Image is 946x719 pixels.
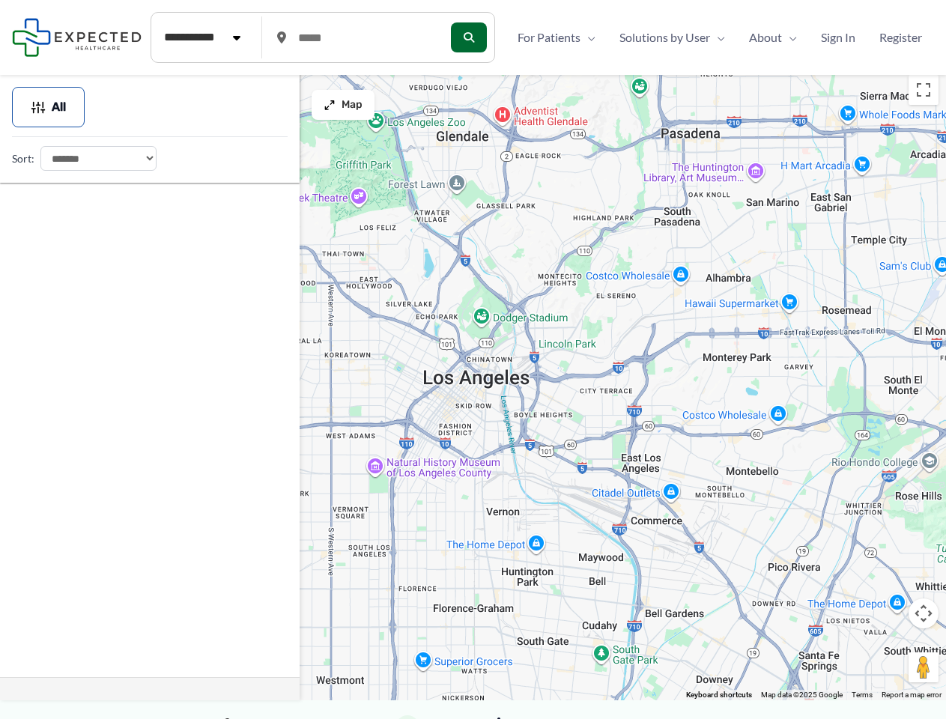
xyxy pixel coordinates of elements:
[619,26,710,49] span: Solutions by User
[879,26,922,49] span: Register
[607,26,737,49] a: Solutions by UserMenu Toggle
[324,99,336,111] img: Maximize
[809,26,867,49] a: Sign In
[909,75,939,105] button: Toggle fullscreen view
[518,26,580,49] span: For Patients
[342,99,363,112] span: Map
[312,90,375,120] button: Map
[12,149,34,169] label: Sort:
[821,26,855,49] span: Sign In
[852,691,873,699] a: Terms (opens in new tab)
[710,26,725,49] span: Menu Toggle
[867,26,934,49] a: Register
[761,691,843,699] span: Map data ©2025 Google
[12,18,142,56] img: Expected Healthcare Logo - side, dark font, small
[909,652,939,682] button: Drag Pegman onto the map to open Street View
[749,26,782,49] span: About
[737,26,809,49] a: AboutMenu Toggle
[31,100,46,115] img: Filter
[506,26,607,49] a: For PatientsMenu Toggle
[52,102,66,112] span: All
[909,598,939,628] button: Map camera controls
[686,690,752,700] button: Keyboard shortcuts
[782,26,797,49] span: Menu Toggle
[580,26,595,49] span: Menu Toggle
[882,691,942,699] a: Report a map error
[12,87,85,127] button: All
